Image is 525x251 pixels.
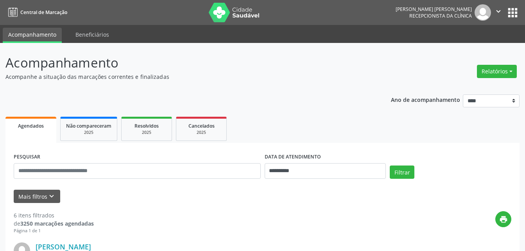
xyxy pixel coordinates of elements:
button:  [491,4,506,21]
p: Ano de acompanhamento [391,94,460,104]
div: 2025 [66,130,111,135]
button: Mais filtroskeyboard_arrow_down [14,190,60,203]
span: Recepcionista da clínica [409,12,472,19]
span: Resolvidos [134,123,159,129]
a: Acompanhamento [3,28,62,43]
a: Central de Marcação [5,6,67,19]
button: print [495,211,511,227]
span: Agendados [18,123,44,129]
i:  [494,7,503,16]
label: DATA DE ATENDIMENTO [265,151,321,163]
a: [PERSON_NAME] [36,242,91,251]
p: Acompanhe a situação das marcações correntes e finalizadas [5,73,366,81]
div: 2025 [127,130,166,135]
button: Filtrar [390,166,414,179]
a: Beneficiários [70,28,115,41]
i: keyboard_arrow_down [47,192,56,201]
div: de [14,219,94,228]
strong: 3250 marcações agendadas [20,220,94,227]
span: Não compareceram [66,123,111,129]
button: apps [506,6,520,20]
img: img [475,4,491,21]
span: Cancelados [188,123,215,129]
i: print [499,215,508,224]
div: [PERSON_NAME] [PERSON_NAME] [396,6,472,12]
div: 6 itens filtrados [14,211,94,219]
button: Relatórios [477,65,517,78]
p: Acompanhamento [5,53,366,73]
div: Página 1 de 1 [14,228,94,234]
div: 2025 [182,130,221,135]
label: PESQUISAR [14,151,40,163]
span: Central de Marcação [20,9,67,16]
